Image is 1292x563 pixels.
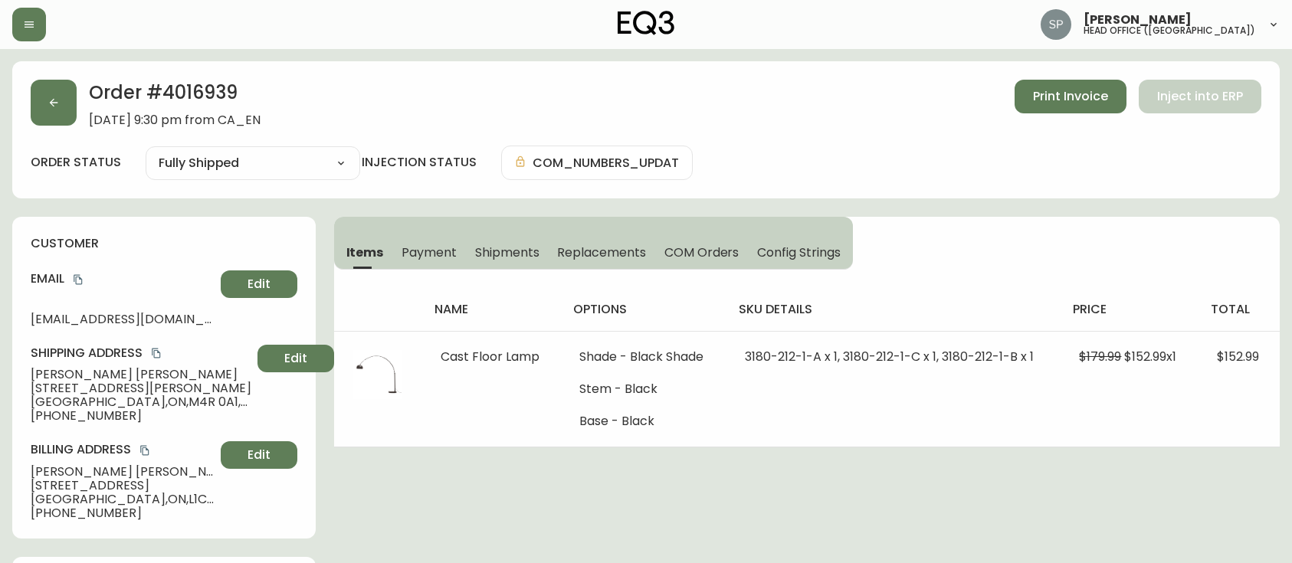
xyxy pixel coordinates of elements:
[71,272,86,287] button: copy
[221,441,297,469] button: Edit
[31,409,251,423] span: [PHONE_NUMBER]
[31,235,297,252] h4: customer
[346,244,384,260] span: Items
[579,350,708,364] li: Shade - Black Shade
[89,80,261,113] h2: Order # 4016939
[1211,301,1267,318] h4: total
[31,395,251,409] span: [GEOGRAPHIC_DATA] , ON , M4R 0A1 , CA
[475,244,539,260] span: Shipments
[353,350,402,399] img: 77ff772b-303e-44be-a11c-37047ce3cb87.jpg
[664,244,739,260] span: COM Orders
[434,301,549,318] h4: name
[248,447,271,463] span: Edit
[573,301,714,318] h4: options
[1015,80,1126,113] button: Print Invoice
[31,465,215,479] span: [PERSON_NAME] [PERSON_NAME]
[1084,14,1192,26] span: [PERSON_NAME]
[557,244,645,260] span: Replacements
[31,270,215,287] h4: Email
[579,382,708,396] li: Stem - Black
[149,345,164,361] button: copy
[362,154,477,171] h4: injection status
[248,276,271,293] span: Edit
[31,506,215,520] span: [PHONE_NUMBER]
[1079,348,1121,365] span: $179.99
[739,301,1048,318] h4: sku details
[89,113,261,127] span: [DATE] 9:30 pm from CA_EN
[618,11,674,35] img: logo
[31,313,215,326] span: [EMAIL_ADDRESS][DOMAIN_NAME]
[579,414,708,428] li: Base - Black
[1041,9,1071,40] img: 0cb179e7bf3690758a1aaa5f0aafa0b4
[402,244,457,260] span: Payment
[31,368,251,381] span: [PERSON_NAME] [PERSON_NAME]
[1217,348,1259,365] span: $152.99
[31,345,251,362] h4: Shipping Address
[1084,26,1255,35] h5: head office ([GEOGRAPHIC_DATA])
[221,270,297,298] button: Edit
[441,348,539,365] span: Cast Floor Lamp
[31,479,215,493] span: [STREET_ADDRESS]
[31,381,251,395] span: [STREET_ADDRESS][PERSON_NAME]
[1073,301,1186,318] h4: price
[757,244,840,260] span: Config Strings
[257,345,334,372] button: Edit
[31,441,215,458] h4: Billing Address
[1124,348,1176,365] span: $152.99 x 1
[31,493,215,506] span: [GEOGRAPHIC_DATA] , ON , L1C 4T7 , CA
[284,350,307,367] span: Edit
[137,443,152,458] button: copy
[745,348,1034,365] span: 3180-212-1-A x 1, 3180-212-1-C x 1, 3180-212-1-B x 1
[31,154,121,171] label: order status
[1033,88,1108,105] span: Print Invoice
